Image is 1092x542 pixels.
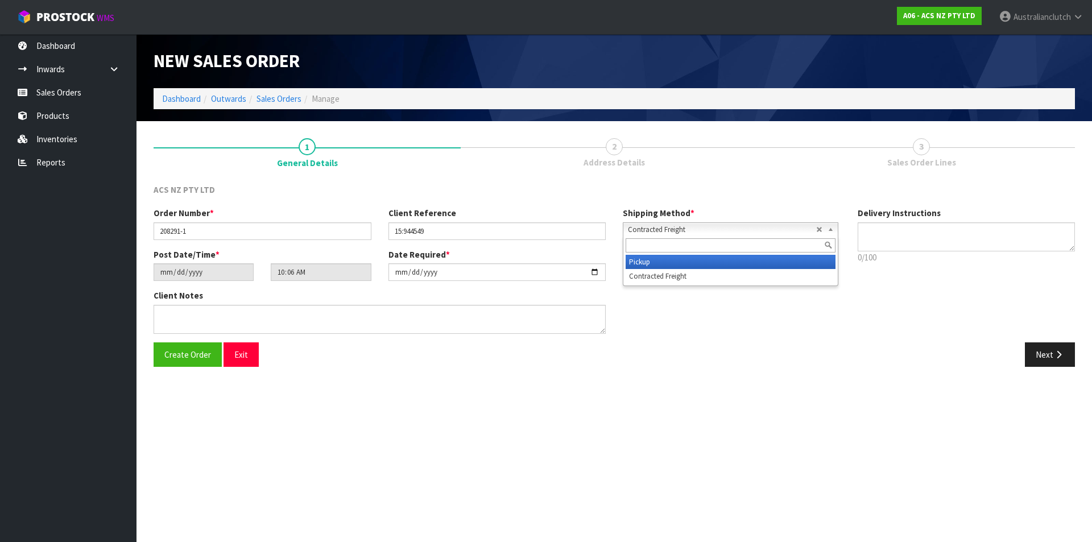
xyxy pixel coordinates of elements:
[1025,342,1075,367] button: Next
[388,249,450,260] label: Date Required
[887,156,956,168] span: Sales Order Lines
[388,207,456,219] label: Client Reference
[211,93,246,104] a: Outwards
[162,93,201,104] a: Dashboard
[858,207,941,219] label: Delivery Instructions
[164,349,211,360] span: Create Order
[623,207,694,219] label: Shipping Method
[154,342,222,367] button: Create Order
[154,222,371,240] input: Order Number
[97,13,114,23] small: WMS
[388,222,606,240] input: Client Reference
[299,138,316,155] span: 1
[36,10,94,24] span: ProStock
[1014,11,1071,22] span: Australianclutch
[154,184,215,195] span: ACS NZ PTY LTD
[584,156,645,168] span: Address Details
[913,138,930,155] span: 3
[257,93,301,104] a: Sales Orders
[224,342,259,367] button: Exit
[154,207,214,219] label: Order Number
[154,289,203,301] label: Client Notes
[17,10,31,24] img: cube-alt.png
[628,223,816,237] span: Contracted Freight
[606,138,623,155] span: 2
[154,175,1075,375] span: General Details
[858,251,1076,263] p: 0/100
[277,157,338,169] span: General Details
[154,49,300,72] span: New Sales Order
[312,93,340,104] span: Manage
[626,269,835,283] li: Contracted Freight
[903,11,975,20] strong: A06 - ACS NZ PTY LTD
[154,249,220,260] label: Post Date/Time
[626,255,835,269] li: Pickup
